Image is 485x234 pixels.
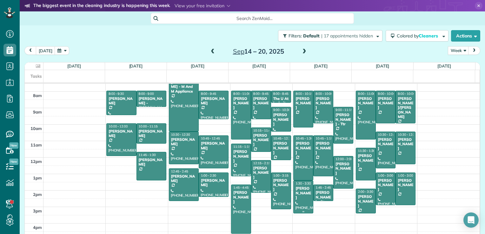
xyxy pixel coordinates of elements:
span: 10:45 - 12:45 [201,136,220,140]
div: [PERSON_NAME] [253,166,269,179]
span: 8:00 - 9:30 [109,92,124,96]
div: [PERSON_NAME] [358,194,374,208]
div: [PERSON_NAME] [108,96,134,106]
span: 10:45 - 1:15 [316,136,333,140]
span: 10:30 - 12:45 [378,133,397,137]
span: Sep [233,47,244,55]
span: New [9,159,18,165]
span: Tasks [30,74,42,79]
div: [PERSON_NAME] [273,141,289,155]
div: [PERSON_NAME]/[PERSON_NAME] [397,96,414,119]
div: [PERSON_NAME] [315,141,331,155]
button: Filters: Default | 17 appointments hidden [278,30,382,42]
div: [PERSON_NAME] [171,137,197,146]
button: Week [448,46,469,55]
span: 1pm [33,175,42,180]
div: [PERSON_NAME] - M And M Appliance [171,80,197,94]
span: 8:00 - 9:45 [201,92,216,96]
div: [PERSON_NAME] [108,129,134,138]
div: [PERSON_NAME] - Btn Systems [315,190,331,209]
div: [PERSON_NAME] [397,178,414,192]
div: [PERSON_NAME] [233,190,249,204]
span: Colored by [397,33,440,39]
a: [DATE] [129,63,143,68]
button: Colored byCleaners [386,30,448,42]
div: [PERSON_NAME] [201,96,227,106]
button: next [468,46,480,55]
span: 11:30 - 1:30 [358,149,375,153]
h2: 14 – 20, 2025 [219,48,298,55]
div: [PERSON_NAME] [295,186,311,200]
div: [PERSON_NAME] [358,153,374,167]
span: 1:00 - 2:30 [201,173,216,178]
span: 1:00 - 3:00 [378,173,393,178]
div: [PERSON_NAME] [358,96,374,110]
span: Filters: [289,33,302,39]
div: [PERSON_NAME] [233,149,249,163]
div: [PERSON_NAME] [397,137,414,151]
button: Actions [451,30,480,42]
span: 10:15 - 11:45 [253,128,272,133]
div: [PERSON_NAME] [253,96,269,110]
span: 9am [33,109,42,114]
span: 1:30 - 3:30 [296,181,311,185]
span: 11:15 - 1:15 [233,145,250,149]
div: [PERSON_NAME] [378,96,394,110]
span: 1:45 - 4:45 [233,185,249,190]
span: 12:00 - 2:00 [336,157,353,161]
a: Filters: Default | 17 appointments hidden [275,30,382,42]
div: [PERSON_NAME] [138,158,164,167]
span: | 17 appointments hidden [321,33,373,39]
div: [PERSON_NAME] [253,133,269,147]
span: Default [303,33,320,39]
span: 10:00 - 12:00 [109,124,128,128]
span: 10:00 - 11:15 [139,124,158,128]
span: 10am [30,126,42,131]
span: 11am [30,142,42,147]
span: 2:00 - 3:30 [358,190,373,194]
span: 10:30 - 12:30 [171,133,190,137]
div: [PERSON_NAME] [201,141,227,150]
div: [PERSON_NAME] [138,129,164,138]
span: 1:45 - 2:45 [316,185,331,190]
div: [PERSON_NAME] [295,96,311,110]
span: 10:45 - 12:15 [273,136,292,140]
div: [PERSON_NAME] [335,162,351,175]
div: [PERSON_NAME] - Ttr [335,113,351,126]
span: 1:00 - 3:15 [273,173,289,178]
span: 10:45 - 1:30 [296,136,313,140]
button: prev [24,46,37,55]
div: Open Intercom Messenger [463,212,479,228]
span: 8:00 - 11:00 [233,92,250,96]
div: [PERSON_NAME] [233,96,249,110]
div: [PERSON_NAME] [171,174,197,183]
span: 8:00 - 11:00 [358,92,375,96]
div: [PERSON_NAME] [273,178,289,192]
span: 8:00 - 10:00 [398,92,415,96]
span: 12:45 - 2:45 [171,169,188,173]
div: [PERSON_NAME] [378,137,394,151]
a: [DATE] [376,63,389,68]
span: 8am [33,93,42,98]
span: 9:00 - 10:30 [273,108,290,112]
span: 8:00 - 9:45 [253,92,269,96]
span: 8:00 - 10:15 [296,92,313,96]
a: [DATE] [437,63,451,68]
a: [DATE] [191,63,204,68]
span: 10:30 - 12:30 [398,133,417,137]
span: Cleaners [419,33,439,39]
div: The U At Ledroit [273,96,289,106]
a: [DATE] [314,63,328,68]
div: [PERSON_NAME] [378,178,394,192]
span: 11:45 - 1:30 [139,153,156,157]
a: [DATE] [252,63,266,68]
span: 12:15 - 2:15 [253,161,270,165]
strong: The biggest event in the cleaning industry is happening this week. [33,3,170,10]
span: 2pm [33,192,42,197]
span: 1:00 - 3:00 [398,173,413,178]
span: 4pm [33,225,42,230]
span: 8:00 - 9:00 [139,92,154,96]
div: [PERSON_NAME] - [PERSON_NAME] [138,96,164,115]
span: 12pm [30,159,42,164]
button: [DATE] [36,46,55,55]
